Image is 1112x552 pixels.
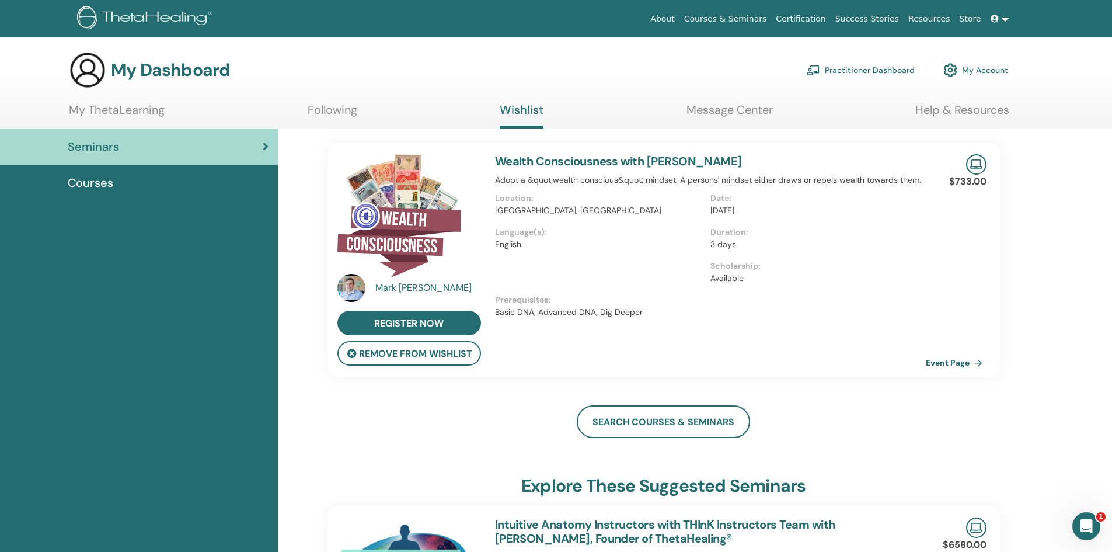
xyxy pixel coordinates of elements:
[926,354,987,372] a: Event Page
[495,226,703,238] p: Language(s) :
[710,272,919,284] p: Available
[375,281,483,295] a: Mark [PERSON_NAME]
[943,57,1008,83] a: My Account
[943,538,986,552] p: $6580.00
[337,341,481,366] button: remove from wishlist
[806,57,915,83] a: Practitioner Dashboard
[710,260,919,272] p: Scholarship :
[806,65,820,75] img: chalkboard-teacher.svg
[771,8,830,30] a: Certification
[1072,512,1100,540] iframe: Intercom live chat
[500,103,543,129] a: Wishlist
[646,8,679,30] a: About
[337,311,481,335] a: register now
[495,306,926,318] p: Basic DNA, Advanced DNA, Dig Deeper
[495,294,926,306] p: Prerequisites :
[495,238,703,251] p: English
[111,60,230,81] h3: My Dashboard
[521,475,806,497] h3: explore these suggested seminars
[679,8,772,30] a: Courses & Seminars
[495,192,703,204] p: Location :
[686,103,773,126] a: Message Center
[308,103,357,126] a: Following
[966,518,986,538] img: Live Online Seminar
[374,317,444,329] span: register now
[710,204,919,217] p: [DATE]
[495,517,835,546] a: Intuitive Anatomy Instructors with THInK Instructors Team with [PERSON_NAME], Founder of ThetaHea...
[949,175,986,189] p: $733.00
[1096,512,1106,522] span: 1
[495,174,926,186] p: Adopt a &quot;wealth conscious&quot; mindset. A persons' mindset either draws or repels wealth to...
[68,174,113,192] span: Courses
[831,8,904,30] a: Success Stories
[495,204,703,217] p: [GEOGRAPHIC_DATA], [GEOGRAPHIC_DATA]
[577,405,750,438] a: search courses & seminars
[710,238,919,251] p: 3 days
[77,6,217,32] img: logo.png
[955,8,986,30] a: Store
[710,192,919,204] p: Date :
[710,226,919,238] p: Duration :
[337,274,365,302] img: default.jpg
[69,103,165,126] a: My ThetaLearning
[904,8,955,30] a: Resources
[337,154,461,277] img: Wealth Consciousness
[68,138,119,155] span: Seminars
[943,60,957,80] img: cog.svg
[69,51,106,89] img: generic-user-icon.jpg
[966,154,986,175] img: Live Online Seminar
[915,103,1009,126] a: Help & Resources
[495,154,742,169] a: Wealth Consciousness with [PERSON_NAME]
